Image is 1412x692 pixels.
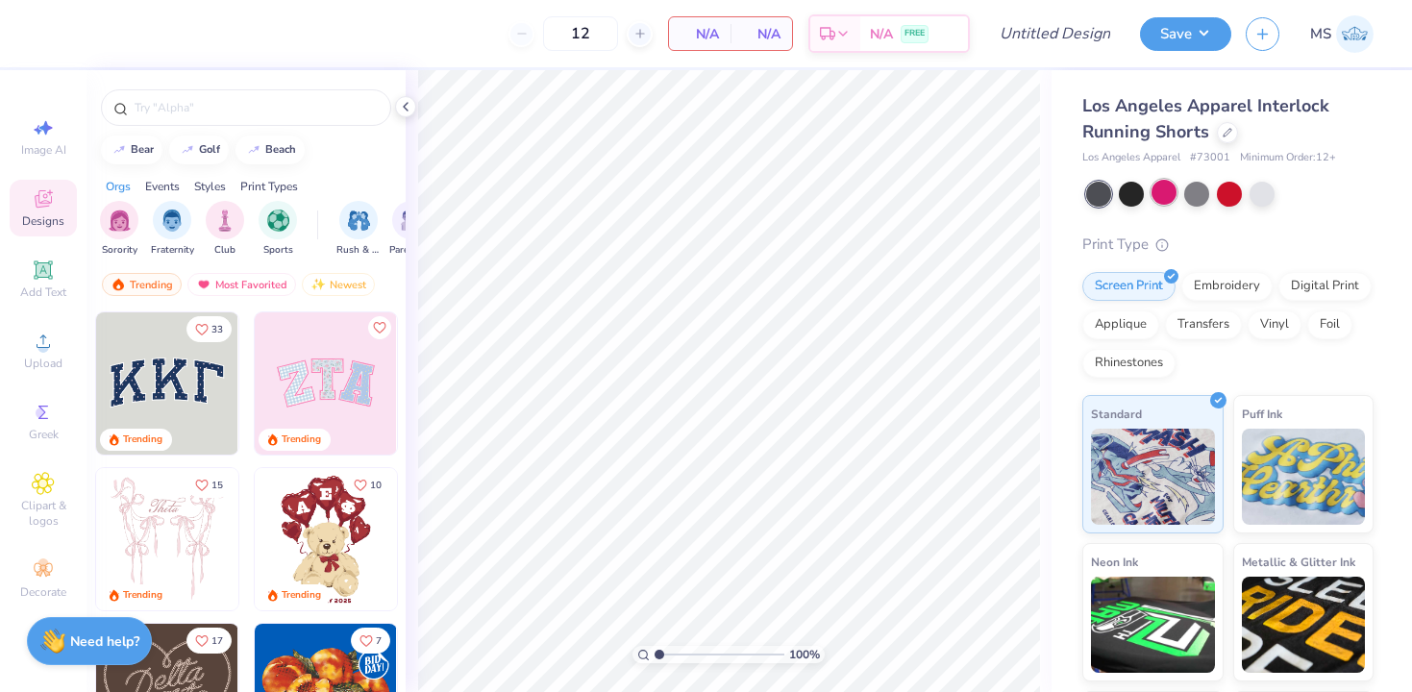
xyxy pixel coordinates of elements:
[186,316,232,342] button: Like
[151,243,194,258] span: Fraternity
[1336,15,1374,53] img: Meredith Shults
[20,284,66,300] span: Add Text
[111,278,126,291] img: trending.gif
[29,427,59,442] span: Greek
[131,144,154,155] div: bear
[904,27,925,40] span: FREE
[246,144,261,156] img: trend_line.gif
[368,316,391,339] button: Like
[20,584,66,600] span: Decorate
[1165,310,1242,339] div: Transfers
[151,201,194,258] button: filter button
[106,178,131,195] div: Orgs
[348,210,370,232] img: Rush & Bid Image
[396,468,538,610] img: e74243e0-e378-47aa-a400-bc6bcb25063a
[196,278,211,291] img: most_fav.gif
[302,273,375,296] div: Newest
[267,210,289,232] img: Sports Image
[345,472,390,498] button: Like
[214,243,235,258] span: Club
[1240,150,1336,166] span: Minimum Order: 12 +
[1310,15,1374,53] a: MS
[96,312,238,455] img: 3b9aba4f-e317-4aa7-a679-c95a879539bd
[263,243,293,258] span: Sports
[376,636,382,646] span: 7
[1082,150,1180,166] span: Los Angeles Apparel
[1091,552,1138,572] span: Neon Ink
[789,646,820,663] span: 100 %
[389,243,434,258] span: Parent's Weekend
[237,312,380,455] img: edfb13fc-0e43-44eb-bea2-bf7fc0dd67f9
[1242,404,1282,424] span: Puff Ink
[1307,310,1352,339] div: Foil
[96,468,238,610] img: 83dda5b0-2158-48ca-832c-f6b4ef4c4536
[351,628,390,654] button: Like
[123,432,162,447] div: Trending
[211,481,223,490] span: 15
[1278,272,1372,301] div: Digital Print
[199,144,220,155] div: golf
[21,142,66,158] span: Image AI
[235,136,305,164] button: beach
[310,278,326,291] img: Newest.gif
[396,312,538,455] img: 5ee11766-d822-42f5-ad4e-763472bf8dcf
[169,136,229,164] button: golf
[370,481,382,490] span: 10
[336,243,381,258] span: Rush & Bid
[336,201,381,258] div: filter for Rush & Bid
[1091,429,1215,525] img: Standard
[1082,310,1159,339] div: Applique
[1082,94,1329,143] span: Los Angeles Apparel Interlock Running Shorts
[1140,17,1231,51] button: Save
[102,273,182,296] div: Trending
[145,178,180,195] div: Events
[1082,272,1176,301] div: Screen Print
[389,201,434,258] div: filter for Parent's Weekend
[111,144,127,156] img: trend_line.gif
[984,14,1126,53] input: Untitled Design
[870,24,893,44] span: N/A
[100,201,138,258] button: filter button
[1242,429,1366,525] img: Puff Ink
[151,201,194,258] div: filter for Fraternity
[265,144,296,155] div: beach
[240,178,298,195] div: Print Types
[214,210,235,232] img: Club Image
[1190,150,1230,166] span: # 73001
[194,178,226,195] div: Styles
[255,312,397,455] img: 9980f5e8-e6a1-4b4a-8839-2b0e9349023c
[186,472,232,498] button: Like
[1242,577,1366,673] img: Metallic & Glitter Ink
[109,210,131,232] img: Sorority Image
[336,201,381,258] button: filter button
[1082,234,1374,256] div: Print Type
[187,273,296,296] div: Most Favorited
[1181,272,1273,301] div: Embroidery
[681,24,719,44] span: N/A
[123,588,162,603] div: Trending
[237,468,380,610] img: d12a98c7-f0f7-4345-bf3a-b9f1b718b86e
[206,201,244,258] div: filter for Club
[24,356,62,371] span: Upload
[1091,404,1142,424] span: Standard
[282,432,321,447] div: Trending
[1310,23,1331,45] span: MS
[1248,310,1301,339] div: Vinyl
[543,16,618,51] input: – –
[186,628,232,654] button: Like
[401,210,423,232] img: Parent's Weekend Image
[742,24,780,44] span: N/A
[259,201,297,258] div: filter for Sports
[1242,552,1355,572] span: Metallic & Glitter Ink
[211,325,223,334] span: 33
[180,144,195,156] img: trend_line.gif
[1091,577,1215,673] img: Neon Ink
[101,136,162,164] button: bear
[255,468,397,610] img: 587403a7-0594-4a7f-b2bd-0ca67a3ff8dd
[259,201,297,258] button: filter button
[70,632,139,651] strong: Need help?
[206,201,244,258] button: filter button
[22,213,64,229] span: Designs
[102,243,137,258] span: Sorority
[133,98,379,117] input: Try "Alpha"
